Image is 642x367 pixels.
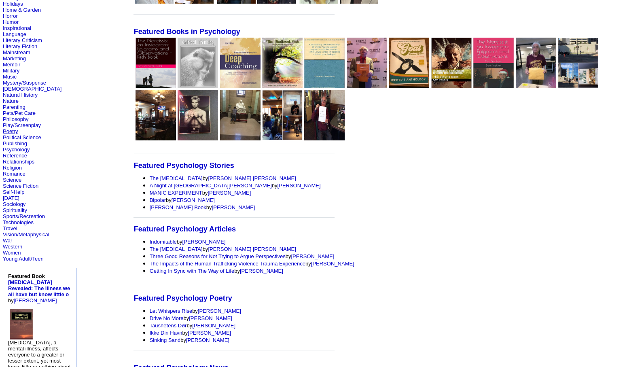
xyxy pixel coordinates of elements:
[3,207,27,213] a: Spirituality
[8,273,70,297] b: Featured Book
[3,256,44,262] a: Young Adult/Teen
[134,28,240,35] a: Featured Books in Psychology
[150,330,182,336] a: Ikke Din Havn
[304,83,345,89] a: Counseling the Chronically Ill Child Dr Margaret ODougherty
[150,197,215,203] font: by
[3,74,17,80] a: Music
[178,90,218,140] img: 69124.jpg
[3,104,25,110] a: Parenting
[136,38,176,88] img: 79705.jpg
[150,337,229,343] font: by
[558,38,598,88] img: 70018.jpeg
[150,253,286,259] a: Three Good Reasons for Not Trying to Argue Perspectives
[192,322,235,329] a: [PERSON_NAME]
[3,7,41,13] a: Home & Garden
[150,322,187,329] a: Taushetens Dør
[172,197,215,203] a: [PERSON_NAME]
[3,110,36,116] a: Pets/Pet Care
[3,68,19,74] a: Military
[558,83,598,89] a: The Tireasis Complex
[150,239,226,245] font: by
[186,337,229,343] a: [PERSON_NAME]
[473,83,514,89] a: FREE The Narcissist on Instagram: Epigrams and Observations - First Book
[3,62,20,68] a: Memoir
[3,116,29,122] a: Philosophy
[182,239,226,245] a: [PERSON_NAME]
[150,190,251,196] font: by
[150,175,203,181] a: The [MEDICAL_DATA]
[136,135,176,142] a: Anoka Time Vol 4 The Reunion Party at the Point
[311,261,354,267] a: [PERSON_NAME]
[240,268,283,274] a: [PERSON_NAME]
[3,225,17,231] a: Travel
[3,244,22,250] a: Western
[8,273,70,303] font: by
[389,83,429,89] a: GOAT: Greatest of All Time Artability 2019
[208,190,251,196] a: [PERSON_NAME]
[150,246,203,252] a: The [MEDICAL_DATA]
[150,308,241,314] font: by
[220,38,261,88] img: 79423.jpeg
[212,204,255,210] a: [PERSON_NAME]
[3,80,46,86] a: Mystery/Suspense
[178,83,218,89] a: Critical Thinking
[134,226,236,233] a: Featured Psychology Articles
[150,261,354,267] font: by
[3,1,23,7] a: Holidays
[150,239,177,245] a: Indomitable
[150,337,181,343] a: Sinking Sand
[3,86,61,92] a: [DEMOGRAPHIC_DATA]
[208,175,296,181] a: [PERSON_NAME] [PERSON_NAME]
[3,201,25,207] a: Sociology
[3,219,34,225] a: Technologies
[3,146,30,153] a: Psychology
[3,238,12,244] a: War
[3,37,42,43] a: Literary Criticism
[10,309,33,339] img: 74333.jpg
[188,330,231,336] a: [PERSON_NAME]
[3,31,26,37] a: Language
[278,182,321,189] a: [PERSON_NAME]
[3,122,41,128] a: Play/Screenplay
[150,261,305,267] a: The Impacts of the Human Trafficking Violence Trauma Experience
[3,177,21,183] a: Science
[150,190,202,196] a: MANIC EXPERIMENT
[389,38,429,88] img: 76605.jpeg
[3,92,38,98] a: Natural History
[150,253,335,259] font: by
[150,246,296,252] font: by
[3,195,19,201] a: [DATE]
[150,175,296,181] font: by
[3,250,21,256] a: Women
[3,49,30,55] a: Mainstream
[150,268,283,274] font: by
[262,83,303,89] a: The Shattered Oak
[516,38,556,88] img: 69217.jpg
[136,90,176,140] img: 69125.jpg
[3,134,41,140] a: Political Science
[178,135,218,142] a: Anoka Time Vol.3 The Riot and the Bubble Theory of the Universe
[3,171,25,177] a: Romance
[208,246,296,252] a: [PERSON_NAME] [PERSON_NAME]
[220,135,261,142] a: Anoka Time Vol. 2 Anoka Treatment Center Walls Crying out Drapetomania
[220,90,261,140] img: 69123.jpg
[3,140,27,146] a: Publishing
[304,90,345,140] img: 69126.jpg
[189,315,232,321] a: [PERSON_NAME]
[3,13,18,19] a: Horror
[150,197,166,203] a: Bipolar
[347,38,387,88] img: 75632.jpg
[3,231,49,238] a: Vision/Metaphysical
[3,43,37,49] a: Literary Fiction
[134,161,234,170] font: Featured Psychology Stories
[431,83,472,89] a: FREE The Narcissist on Instagram: Epigrams and Observations - Second Book
[136,83,176,89] a: The Narcissist on Instagram: Epigrams and Observations - Fifth Book
[347,83,387,89] a: St Paulites—Artability Artists Writing As COPing Mechanisms
[134,162,234,169] a: Featured Psychology Stories
[134,28,240,36] font: Featured Books in Psychology
[3,25,31,31] a: Inspirational
[291,253,334,259] a: [PERSON_NAME]
[473,38,514,88] img: 78244.jpg
[304,135,345,142] a: Anoka Time Vol. 5 A City Moving to Dystonia with Dr. Hien Dam After Vietnam
[3,19,19,25] a: Humor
